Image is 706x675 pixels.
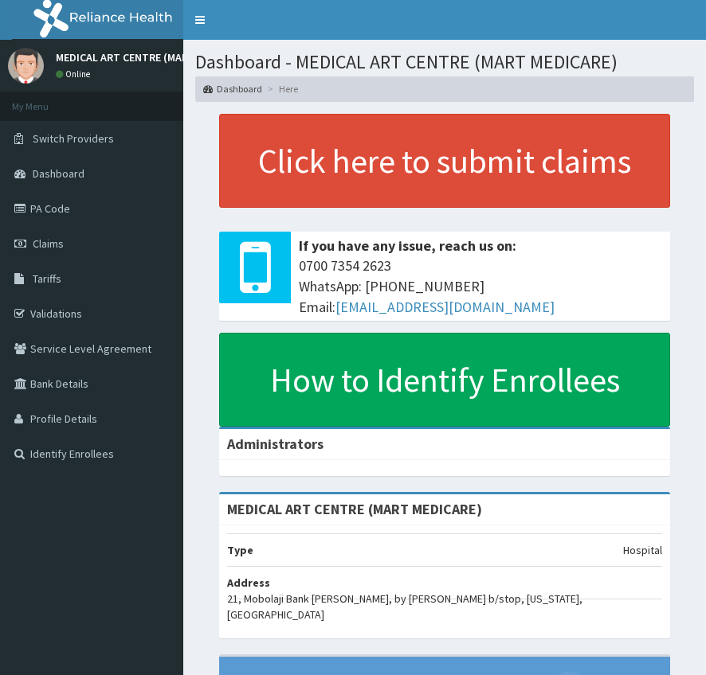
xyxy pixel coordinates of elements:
li: Here [264,82,298,96]
a: Click here to submit claims [219,114,670,208]
b: If you have any issue, reach us on: [299,236,516,255]
b: Administrators [227,435,324,453]
span: Claims [33,236,64,251]
a: How to Identify Enrollees [219,333,670,427]
span: 0700 7354 2623 WhatsApp: [PHONE_NUMBER] Email: [299,256,662,317]
a: [EMAIL_ADDRESS][DOMAIN_NAME] [335,298,555,316]
strong: MEDICAL ART CENTRE (MART MEDICARE) [227,500,482,518]
span: Dashboard [33,166,84,181]
img: User Image [8,48,44,84]
b: Type [227,543,253,557]
p: MEDICAL ART CENTRE (MART MEDICARE) [56,52,250,63]
a: Dashboard [203,82,262,96]
span: Switch Providers [33,131,114,146]
p: 21, Mobolaji Bank [PERSON_NAME], by [PERSON_NAME] b/stop, [US_STATE], [GEOGRAPHIC_DATA] [227,591,662,622]
a: Online [56,68,94,80]
p: Hospital [623,542,662,558]
span: Tariffs [33,271,61,286]
b: Address [227,576,270,590]
h1: Dashboard - MEDICAL ART CENTRE (MART MEDICARE) [195,52,694,72]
